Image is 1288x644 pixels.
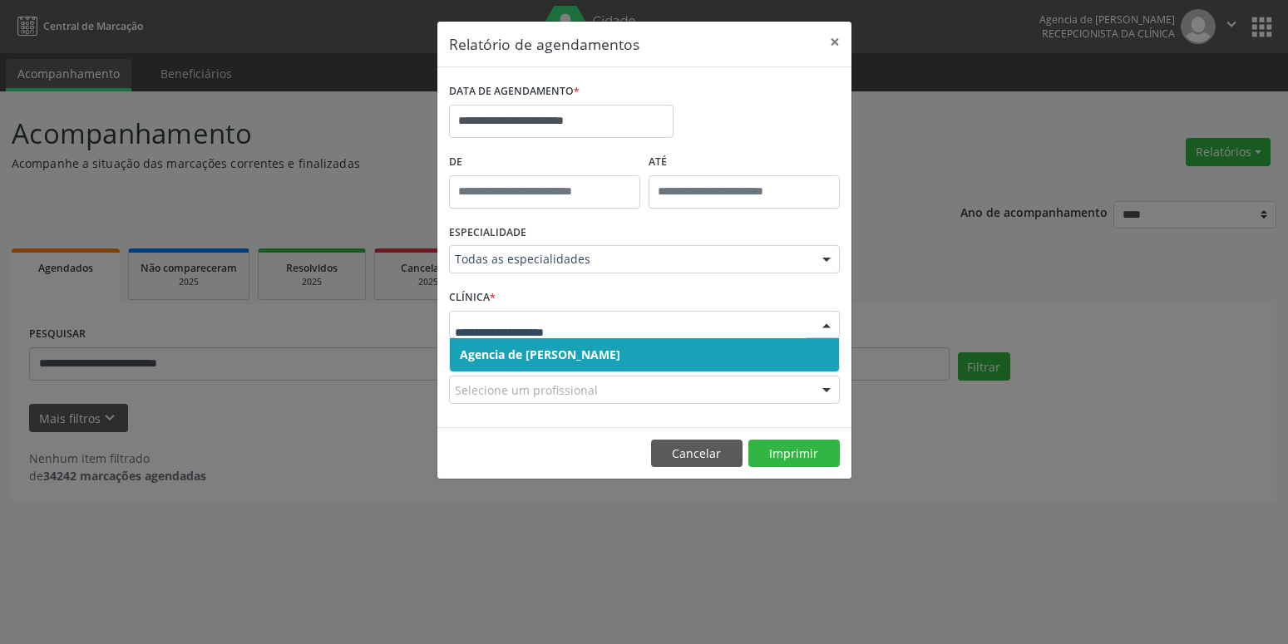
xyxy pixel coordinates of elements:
label: ATÉ [649,150,840,175]
button: Imprimir [748,440,840,468]
span: Selecione um profissional [455,381,598,399]
label: DATA DE AGENDAMENTO [449,79,580,105]
label: De [449,150,640,175]
button: Close [818,22,851,62]
h5: Relatório de agendamentos [449,33,639,55]
button: Cancelar [651,440,743,468]
label: ESPECIALIDADE [449,220,526,246]
label: CLÍNICA [449,285,496,311]
span: Todas as especialidades [455,251,806,268]
span: Agencia de [PERSON_NAME] [460,347,620,362]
